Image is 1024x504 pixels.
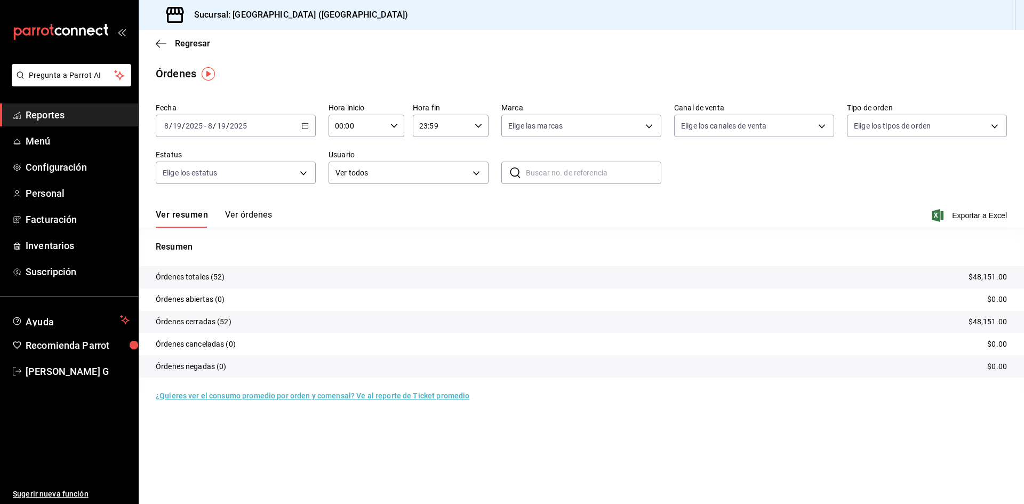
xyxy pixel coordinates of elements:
[204,122,206,130] span: -
[526,162,661,183] input: Buscar no. de referencia
[156,294,225,305] p: Órdenes abiertas (0)
[226,122,229,130] span: /
[185,122,203,130] input: ----
[987,294,1007,305] p: $0.00
[186,9,408,21] h3: Sucursal: [GEOGRAPHIC_DATA] ([GEOGRAPHIC_DATA])
[29,70,115,81] span: Pregunta a Parrot AI
[172,122,182,130] input: --
[156,361,227,372] p: Órdenes negadas (0)
[335,167,469,179] span: Ver todos
[26,314,116,326] span: Ayuda
[7,77,131,89] a: Pregunta a Parrot AI
[26,212,130,227] span: Facturación
[164,122,169,130] input: --
[969,316,1007,327] p: $48,151.00
[26,186,130,201] span: Personal
[217,122,226,130] input: --
[987,339,1007,350] p: $0.00
[413,104,489,111] label: Hora fin
[156,38,210,49] button: Regresar
[225,210,272,228] button: Ver órdenes
[207,122,213,130] input: --
[156,66,196,82] div: Órdenes
[156,271,225,283] p: Órdenes totales (52)
[26,160,130,174] span: Configuración
[26,265,130,279] span: Suscripción
[163,167,217,178] span: Elige los estatus
[156,316,231,327] p: Órdenes cerradas (52)
[508,121,563,131] span: Elige las marcas
[156,151,316,158] label: Estatus
[329,104,404,111] label: Hora inicio
[169,122,172,130] span: /
[117,28,126,36] button: open_drawer_menu
[182,122,185,130] span: /
[26,364,130,379] span: [PERSON_NAME] G
[26,238,130,253] span: Inventarios
[13,489,130,500] span: Sugerir nueva función
[156,391,469,400] a: ¿Quieres ver el consumo promedio por orden y comensal? Ve al reporte de Ticket promedio
[934,209,1007,222] button: Exportar a Excel
[156,104,316,111] label: Fecha
[26,108,130,122] span: Reportes
[12,64,131,86] button: Pregunta a Parrot AI
[854,121,931,131] span: Elige los tipos de orden
[156,339,236,350] p: Órdenes canceladas (0)
[175,38,210,49] span: Regresar
[987,361,1007,372] p: $0.00
[202,67,215,81] img: Tooltip marker
[26,134,130,148] span: Menú
[156,210,208,228] button: Ver resumen
[847,104,1007,111] label: Tipo de orden
[501,104,661,111] label: Marca
[681,121,766,131] span: Elige los canales de venta
[213,122,216,130] span: /
[156,241,1007,253] p: Resumen
[969,271,1007,283] p: $48,151.00
[156,210,272,228] div: navigation tabs
[329,151,489,158] label: Usuario
[26,338,130,353] span: Recomienda Parrot
[674,104,834,111] label: Canal de venta
[229,122,247,130] input: ----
